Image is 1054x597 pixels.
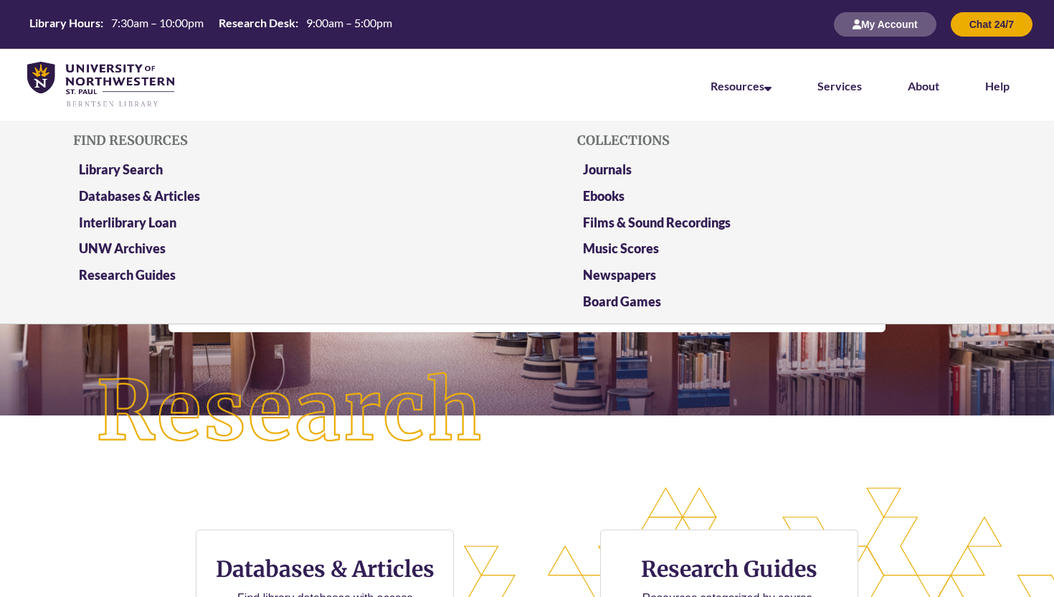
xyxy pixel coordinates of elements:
a: Help [985,79,1010,93]
a: Services [817,79,862,93]
a: UNW Archives [79,240,166,256]
span: 7:30am – 10:00pm [111,16,204,29]
a: Newspapers [583,267,656,283]
h3: Databases & Articles [208,555,442,583]
a: My Account [834,18,936,30]
button: Chat 24/7 [951,12,1032,37]
a: Chat 24/7 [951,18,1032,30]
a: Hours Today [24,15,398,34]
a: Databases & Articles [79,188,200,204]
button: My Account [834,12,936,37]
a: Research Guides [79,267,176,283]
img: Research [53,329,528,494]
h5: Find Resources [73,133,476,148]
a: Music Scores [583,240,659,256]
img: UNWSP Library Logo [27,62,174,108]
table: Hours Today [24,15,398,33]
a: Ebooks [583,188,625,204]
a: Board Games [583,293,661,309]
th: Library Hours: [24,15,105,31]
th: Research Desk: [213,15,300,31]
a: Interlibrary Loan [79,215,176,230]
a: About [908,79,939,93]
h3: Research Guides [612,555,846,583]
a: Films & Sound Recordings [583,215,731,230]
a: Library Search [79,161,163,177]
a: Resources [711,79,771,93]
a: Journals [583,161,632,177]
span: 9:00am – 5:00pm [306,16,392,29]
h5: Collections [577,133,980,148]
